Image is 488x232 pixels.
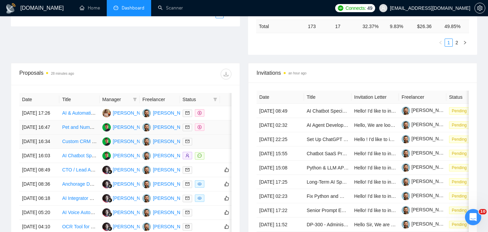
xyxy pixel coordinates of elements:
[102,224,152,229] a: SS[PERSON_NAME]
[402,192,410,200] img: c1-JWQDXWEy3CnA6sRtFzzU22paoDq5cZnWyBNc3HWqwvuW0qNnjm1CMP-YmbEEtPC
[80,5,100,11] a: homeHome
[59,163,99,177] td: CTO / Lead AI Engineer & Co-founder Role. Menspace – AI Mens Mental Health Startup
[453,39,461,46] a: 2
[257,189,304,203] td: [DATE] 02:23
[107,212,112,217] img: gigradar-bm.png
[465,209,481,225] iframe: Intercom live chat
[153,123,192,131] div: [PERSON_NAME]
[402,135,410,143] img: c1-JWQDXWEy3CnA6sRtFzzU22paoDq5cZnWyBNc3HWqwvuW0qNnjm1CMP-YmbEEtPC
[185,154,189,158] span: user-add
[305,20,332,33] td: 173
[307,151,352,156] a: Chatbot SaaS Project
[142,223,151,231] img: VK
[113,123,152,131] div: [PERSON_NAME]
[62,181,239,187] a: Anchorage Detection for Automatic Identification System (AIS) data (Vessel Mobility)
[381,6,386,10] span: user
[102,166,111,174] img: SS
[113,223,152,230] div: [PERSON_NAME]
[113,152,152,159] div: [PERSON_NAME]
[257,161,304,175] td: [DATE] 15:08
[402,163,410,172] img: c1-JWQDXWEy3CnA6sRtFzzU22paoDq5cZnWyBNc3HWqwvuW0qNnjm1CMP-YmbEEtPC
[221,69,231,79] button: download
[207,10,216,18] button: left
[449,193,472,199] a: Pending
[436,39,445,47] li: Previous Page
[107,226,112,231] img: gigradar-bm.png
[153,194,192,202] div: [PERSON_NAME]
[224,224,229,229] span: like
[114,5,118,10] span: dashboard
[113,109,152,117] div: [PERSON_NAME]
[142,195,192,201] a: VK[PERSON_NAME]
[224,210,229,215] span: like
[62,153,106,158] a: AI Chatbot Specialist
[207,10,216,18] li: Previous Page
[102,96,130,103] span: Manager
[449,221,469,228] span: Pending
[402,121,410,129] img: c1-JWQDXWEy3CnA6sRtFzzU22paoDq5cZnWyBNc3HWqwvuW0qNnjm1CMP-YmbEEtPC
[113,138,152,145] div: [PERSON_NAME]
[51,72,74,75] time: 28 minutes ago
[59,106,99,120] td: AI & Automation Specialist for Recruiting Agency
[402,108,450,113] a: [PERSON_NAME]
[288,71,306,75] time: an hour ago
[307,165,447,170] a: Python & LLM API Specialist for AI Assistant Chatbot Development
[449,164,469,171] span: Pending
[142,109,151,117] img: VK
[107,184,112,188] img: gigradar-bm.png
[307,179,480,185] a: Long-Term AI Specialist Wanted | NLP, Chatbot, Automation & Prompt Engineering
[142,180,151,188] img: VK
[304,132,351,146] td: Set Up ChatGPT Team Version & Initial Project Configuration
[449,108,472,113] a: Pending
[213,97,217,101] span: filter
[449,150,472,156] a: Pending
[304,217,351,232] td: DP-300 - Administering Relational Database on Microsoft Azure
[185,139,189,143] span: mail
[223,223,231,231] button: like
[461,39,469,47] li: Next Page
[402,149,410,158] img: c1-JWQDXWEy3CnA6sRtFzzU22paoDq5cZnWyBNc3HWqwvuW0qNnjm1CMP-YmbEEtPC
[449,222,472,227] a: Pending
[185,225,189,229] span: mail
[402,220,410,229] img: c1-JWQDXWEy3CnA6sRtFzzU22paoDq5cZnWyBNc3HWqwvuW0qNnjm1CMP-YmbEEtPC
[102,137,111,146] img: MB
[140,93,180,106] th: Freelancer
[445,39,452,46] a: 1
[142,138,192,144] a: VK[PERSON_NAME]
[307,108,351,114] a: AI Chatbot Specialist
[402,178,410,186] img: c1-JWQDXWEy3CnA6sRtFzzU22paoDq5cZnWyBNc3HWqwvuW0qNnjm1CMP-YmbEEtPC
[304,161,351,175] td: Python & LLM API Specialist for AI Assistant Chatbot Development
[122,5,144,11] span: Dashboard
[304,146,351,161] td: Chatbot SaaS Project
[402,221,450,227] a: [PERSON_NAME]
[257,217,304,232] td: [DATE] 11:52
[62,167,247,172] a: CTO / Lead AI Engineer & Co-founder Role. Menspace – AI Mens Mental Health Startup
[367,4,372,12] span: 49
[257,203,304,217] td: [DATE] 17:22
[307,193,395,199] a: Fix Python and Woocommerce integration
[224,167,229,172] span: like
[19,120,59,135] td: [DATE] 16:47
[102,181,152,186] a: SS[PERSON_NAME]
[5,3,16,14] img: logo
[153,223,192,230] div: [PERSON_NAME]
[224,10,232,18] button: right
[131,94,138,105] span: filter
[153,138,192,145] div: [PERSON_NAME]
[62,124,161,130] a: Pet and Number Detection Model Development
[102,167,152,172] a: SS[PERSON_NAME]
[257,118,304,132] td: [DATE] 02:32
[304,189,351,203] td: Fix Python and Woocommerce integration
[185,210,189,214] span: mail
[113,194,152,202] div: [PERSON_NAME]
[304,175,351,189] td: Long-Term AI Specialist Wanted | NLP, Chatbot, Automation & Prompt Engineering
[449,107,469,115] span: Pending
[221,71,231,77] span: download
[351,91,399,104] th: Invitation Letter
[59,206,99,220] td: AI Voice Automation Engineer
[402,136,450,141] a: [PERSON_NAME]
[442,20,469,33] td: 49.85 %
[402,207,450,212] a: [PERSON_NAME]
[463,41,467,45] span: right
[360,20,387,33] td: 32.37 %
